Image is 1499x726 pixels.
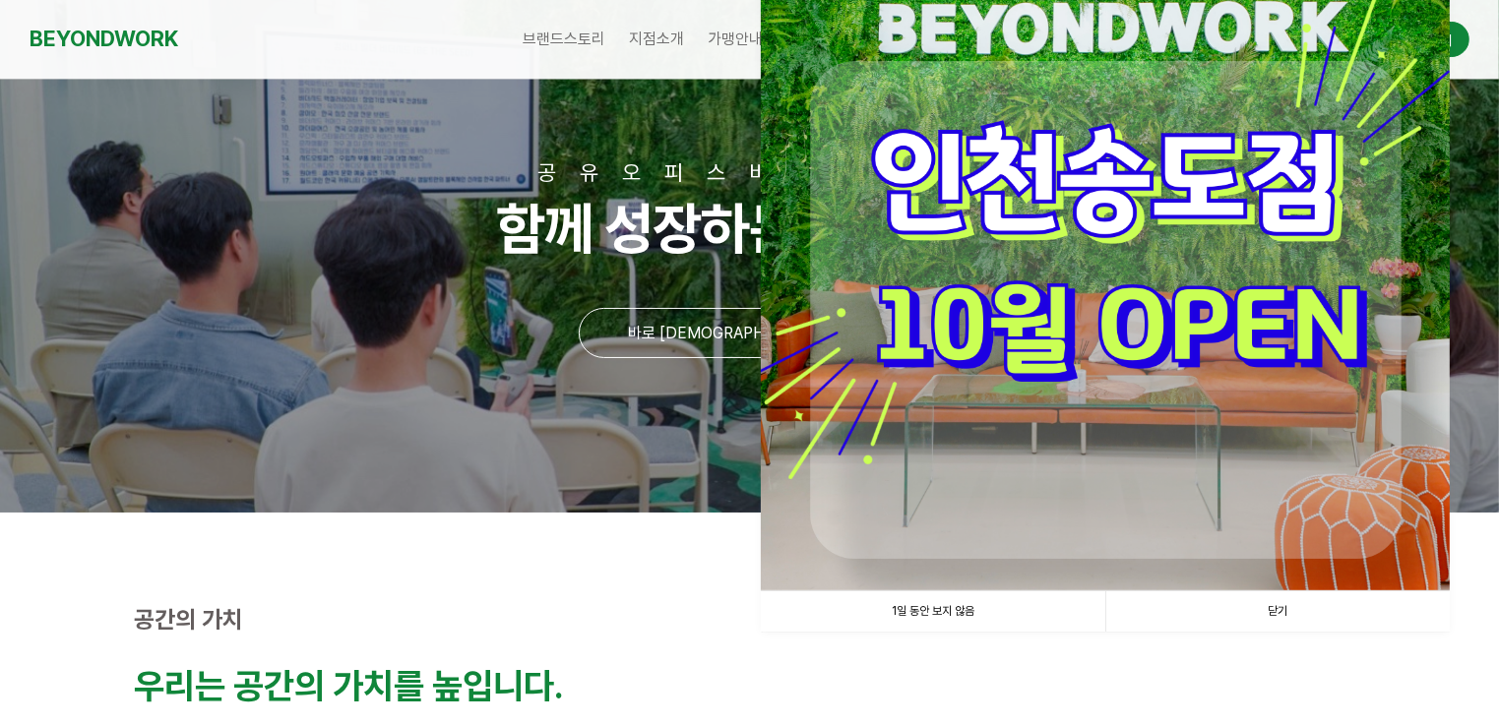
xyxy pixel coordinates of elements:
a: 지점소개 [618,15,697,64]
a: 닫기 [1105,591,1450,632]
a: 1일 동안 보지 않음 [761,591,1105,632]
span: 가맹안내 [709,30,764,48]
strong: 우리는 공간의 가치를 높입니다. [135,665,564,707]
a: 가맹안내 [697,15,776,64]
a: BEYONDWORK [30,21,178,57]
span: 브랜드스토리 [524,30,606,48]
strong: 공간의 가치 [135,605,244,634]
span: 지점소개 [630,30,685,48]
a: 브랜드스토리 [512,15,618,64]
